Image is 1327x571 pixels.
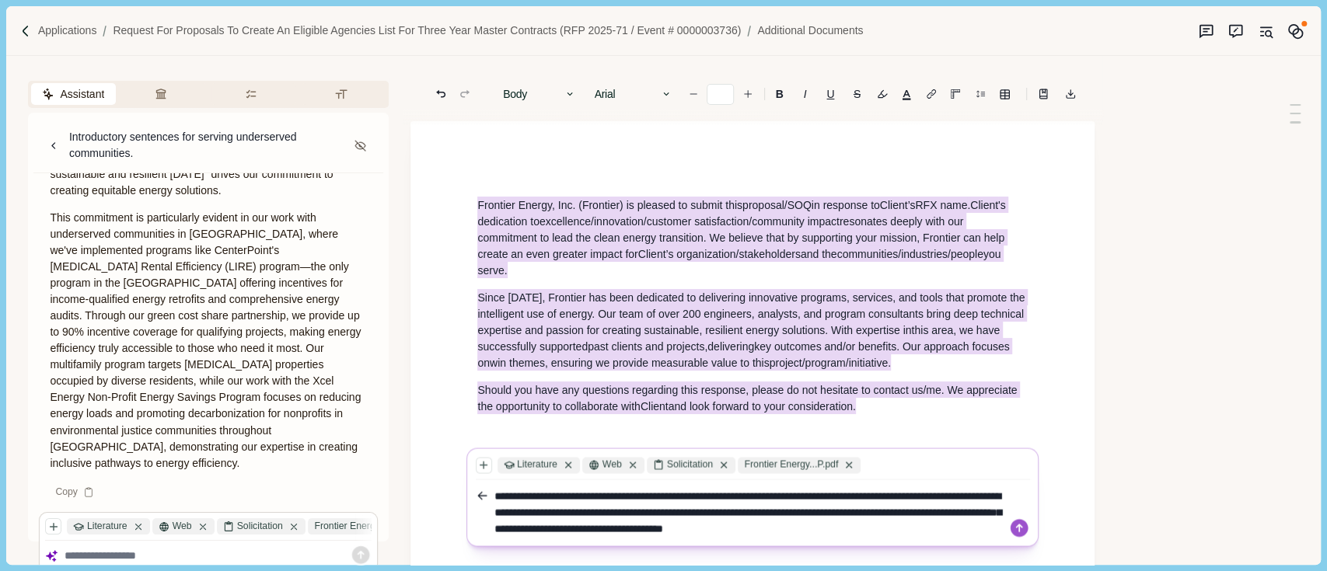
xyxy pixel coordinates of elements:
span: Client [970,197,998,213]
button: Line height [1032,83,1054,105]
s: S [854,89,861,99]
span: 's dedication to [477,197,1008,229]
span: and the [801,245,837,262]
span: and look forward to your consideration. [669,398,856,414]
div: Introductory sentences for serving underserved communities. [69,129,348,162]
b: B [776,89,784,99]
img: Forward slash icon [741,24,757,38]
button: Export to docx [1060,83,1081,105]
span: resonates deeply with our commitment to lead the clean energy transition. We believe that by supp... [477,213,1007,262]
span: you serve. [477,245,1004,278]
button: I [794,83,815,105]
button: Body [495,83,584,105]
span: Since [DATE], Frontier has been dedicated to delivering innovative programs, services, and tools ... [477,289,1028,338]
img: Forward slash icon [96,24,113,38]
button: Increase font size [737,83,759,105]
u: U [826,89,834,99]
button: Line height [969,83,991,105]
span: this area [911,322,953,338]
p: This commitment is particularly evident in our work with underserved communities in [GEOGRAPHIC_D... [50,210,367,471]
span: delivering [707,338,754,354]
span: ’s [907,197,915,213]
span: proposal/SOQ [742,197,812,213]
div: Web [583,457,644,473]
span: . Our approach focuses on [477,338,1012,371]
span: key outcomes and/or benefits [754,338,896,354]
div: Web [152,518,214,534]
span: . [967,197,970,213]
span: . [888,354,891,371]
button: Undo [430,83,452,105]
span: , ensuring we provide measurable value to this [545,354,770,371]
span: in response to [812,197,880,213]
span: excellence/innovation/customer satisfaction/community impact [540,213,840,229]
a: Applications [38,23,97,39]
span: Should you have any questions regarding this response, please do not hesitate to contact us/me. W... [477,381,1020,414]
button: Redo [454,83,476,105]
span: past clients and projects, [588,338,707,354]
img: Forward slash icon [19,24,33,38]
button: U [819,83,843,105]
div: Copy [47,482,103,501]
button: Line height [994,83,1015,105]
a: Request for Proposals to Create an Eligible Agencies List for Three Year Master Contracts (RFP 20... [113,23,741,39]
span: Client [641,398,669,414]
div: Frontier Energy...P.pdf [739,457,861,473]
button: Arial [586,83,679,105]
button: Line height [920,83,942,105]
span: Assistant [60,86,104,103]
span: RFX name [915,197,967,213]
span: Client’s organization/stakeholders [638,245,801,262]
button: Adjust margins [945,83,966,105]
div: Literature [498,457,580,473]
div: Solicitation [648,457,736,473]
span: communities/industries/people [836,245,983,262]
button: B [767,83,791,105]
span: project/program/initiative [770,354,889,371]
button: Decrease font size [683,83,704,105]
i: I [804,89,807,99]
a: Additional Documents [757,23,863,39]
button: S [845,83,868,105]
div: Literature [67,518,149,534]
div: Solicitation [217,518,306,534]
div: Frontier Energy...P.pdf [308,518,431,534]
span: Frontier Energy, Inc. (Frontier) is pleased to submit this [477,197,742,213]
span: win themes [490,354,545,371]
span: , we have successfully supported [477,322,1003,354]
span: Client [880,197,908,213]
